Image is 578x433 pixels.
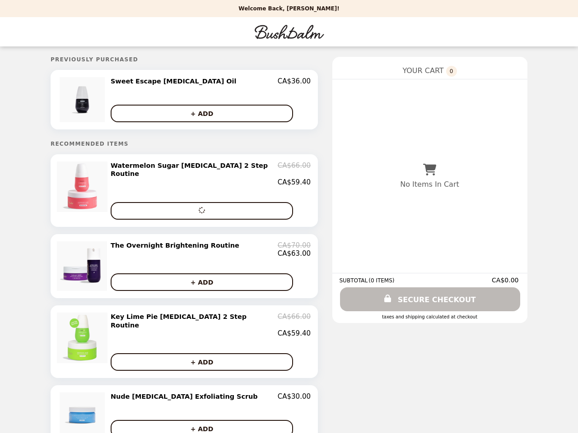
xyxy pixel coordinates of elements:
[278,313,311,329] p: CA$66.00
[111,392,261,401] h2: Nude [MEDICAL_DATA] Exfoliating Scrub
[492,276,520,284] span: CA$0.00
[278,249,311,258] p: CA$63.00
[57,161,110,212] img: Watermelon Sugar Ingrown Hair 2 Step Routine
[111,313,278,329] h2: Key Lime Pie [MEDICAL_DATA] 2 Step Routine
[369,277,395,284] span: ( 0 ITEMS )
[111,273,293,291] button: + ADD
[278,77,311,85] p: CA$36.00
[51,141,318,147] h5: Recommended Items
[340,277,369,284] span: SUBTOTAL
[60,77,107,122] img: Sweet Escape Ingrown Hair Oil
[278,178,311,186] p: CA$59.40
[278,329,311,337] p: CA$59.40
[238,5,339,12] p: Welcome Back, [PERSON_NAME]!
[57,313,110,363] img: Key Lime Pie Ingrown Hair 2 Step Routine
[253,23,325,41] img: Brand Logo
[111,77,240,85] h2: Sweet Escape [MEDICAL_DATA] Oil
[111,161,278,178] h2: Watermelon Sugar [MEDICAL_DATA] 2 Step Routine
[57,241,109,291] img: The Overnight Brightening Routine
[401,180,459,189] p: No Items In Cart
[446,66,457,77] span: 0
[51,56,318,63] h5: Previously Purchased
[111,241,243,249] h2: The Overnight Brightening Routine
[278,161,311,178] p: CA$66.00
[403,66,444,75] span: YOUR CART
[340,314,520,319] div: Taxes and Shipping calculated at checkout
[278,392,311,401] p: CA$30.00
[278,241,311,249] p: CA$70.00
[111,105,293,122] button: + ADD
[111,353,293,371] button: + ADD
